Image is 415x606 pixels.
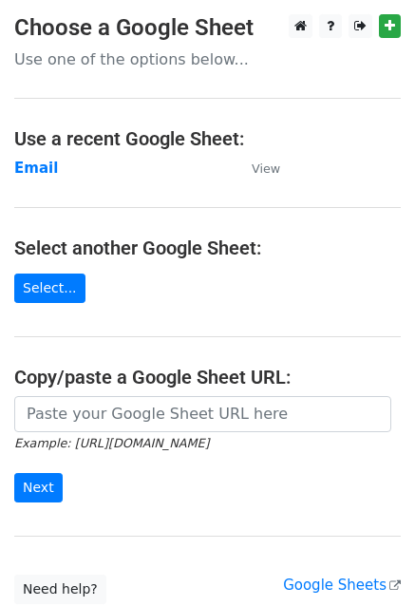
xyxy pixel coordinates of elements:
small: Example: [URL][DOMAIN_NAME] [14,436,209,450]
a: Select... [14,274,85,303]
h4: Select another Google Sheet: [14,237,401,259]
h3: Choose a Google Sheet [14,14,401,42]
p: Use one of the options below... [14,49,401,69]
a: Google Sheets [283,577,401,594]
input: Next [14,473,63,502]
h4: Use a recent Google Sheet: [14,127,401,150]
small: View [252,161,280,176]
a: Email [14,160,58,177]
h4: Copy/paste a Google Sheet URL: [14,366,401,388]
input: Paste your Google Sheet URL here [14,396,391,432]
a: Need help? [14,575,106,604]
a: View [233,160,280,177]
